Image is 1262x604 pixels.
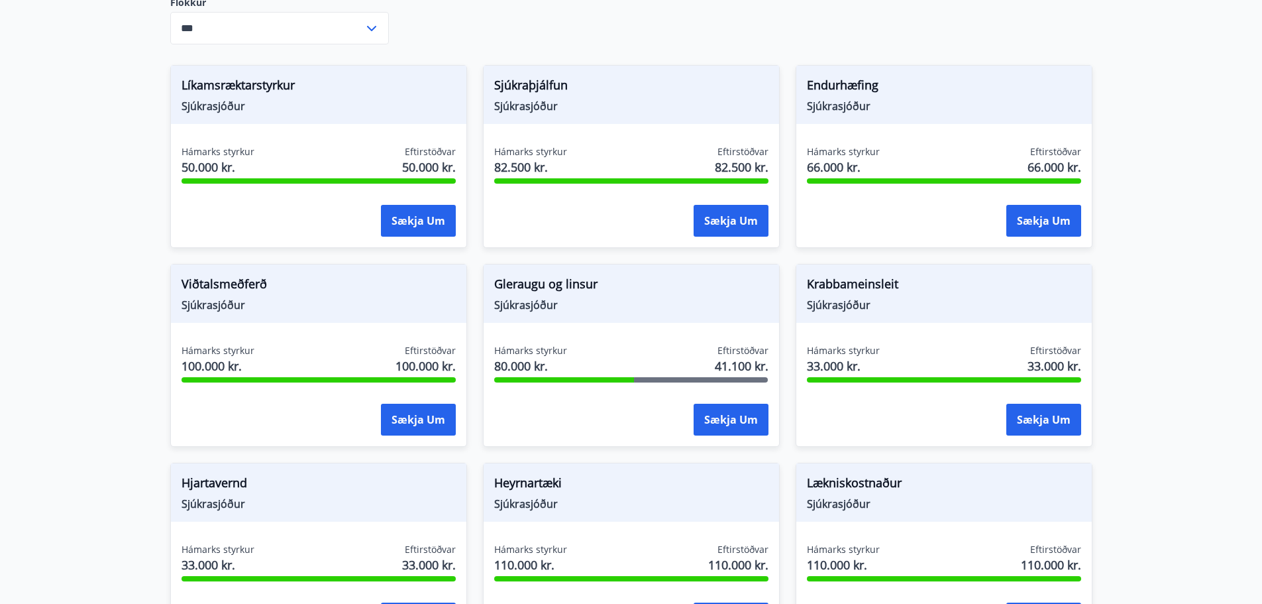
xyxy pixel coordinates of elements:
span: 33.000 kr. [402,556,456,574]
button: Sækja um [1006,205,1081,237]
button: Sækja um [381,205,456,237]
button: Sækja um [694,205,768,237]
span: Sjúkrasjóður [182,497,456,511]
span: Eftirstöðvar [717,543,768,556]
span: Gleraugu og linsur [494,275,768,298]
span: Hámarks styrkur [494,543,567,556]
span: 82.500 kr. [715,158,768,176]
span: 50.000 kr. [182,158,254,176]
span: 100.000 kr. [395,357,456,375]
span: 110.000 kr. [708,556,768,574]
span: 50.000 kr. [402,158,456,176]
span: Hámarks styrkur [182,145,254,158]
span: Hámarks styrkur [494,344,567,357]
span: Hámarks styrkur [182,543,254,556]
span: Eftirstöðvar [717,145,768,158]
button: Sækja um [381,404,456,436]
span: 41.100 kr. [715,357,768,375]
span: Sjúkrasjóður [182,99,456,113]
span: 80.000 kr. [494,357,567,375]
span: Lækniskostnaður [807,474,1081,497]
span: Sjúkrasjóður [807,99,1081,113]
span: Sjúkrasjóður [807,497,1081,511]
span: Eftirstöðvar [405,543,456,556]
span: Hjartavernd [182,474,456,497]
span: Krabbameinsleit [807,275,1081,298]
span: 33.000 kr. [807,357,880,375]
span: Heyrnartæki [494,474,768,497]
span: Eftirstöðvar [717,344,768,357]
span: Eftirstöðvar [405,145,456,158]
span: Hámarks styrkur [494,145,567,158]
span: Hámarks styrkur [807,344,880,357]
span: 82.500 kr. [494,158,567,176]
button: Sækja um [694,404,768,436]
span: 66.000 kr. [807,158,880,176]
span: Sjúkrasjóður [807,298,1081,312]
span: 100.000 kr. [182,357,254,375]
span: Sjúkrasjóður [494,298,768,312]
span: Sjúkrasjóður [494,99,768,113]
span: 33.000 kr. [1027,357,1081,375]
span: Hámarks styrkur [807,543,880,556]
span: 110.000 kr. [807,556,880,574]
span: Líkamsræktarstyrkur [182,76,456,99]
span: Eftirstöðvar [1030,145,1081,158]
span: 110.000 kr. [1021,556,1081,574]
span: 110.000 kr. [494,556,567,574]
span: Hámarks styrkur [182,344,254,357]
span: Eftirstöðvar [405,344,456,357]
button: Sækja um [1006,404,1081,436]
span: Endurhæfing [807,76,1081,99]
span: 33.000 kr. [182,556,254,574]
span: Eftirstöðvar [1030,543,1081,556]
span: Eftirstöðvar [1030,344,1081,357]
span: Sjúkrasjóður [494,497,768,511]
span: Sjúkraþjálfun [494,76,768,99]
span: 66.000 kr. [1027,158,1081,176]
span: Hámarks styrkur [807,145,880,158]
span: Viðtalsmeðferð [182,275,456,298]
span: Sjúkrasjóður [182,298,456,312]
